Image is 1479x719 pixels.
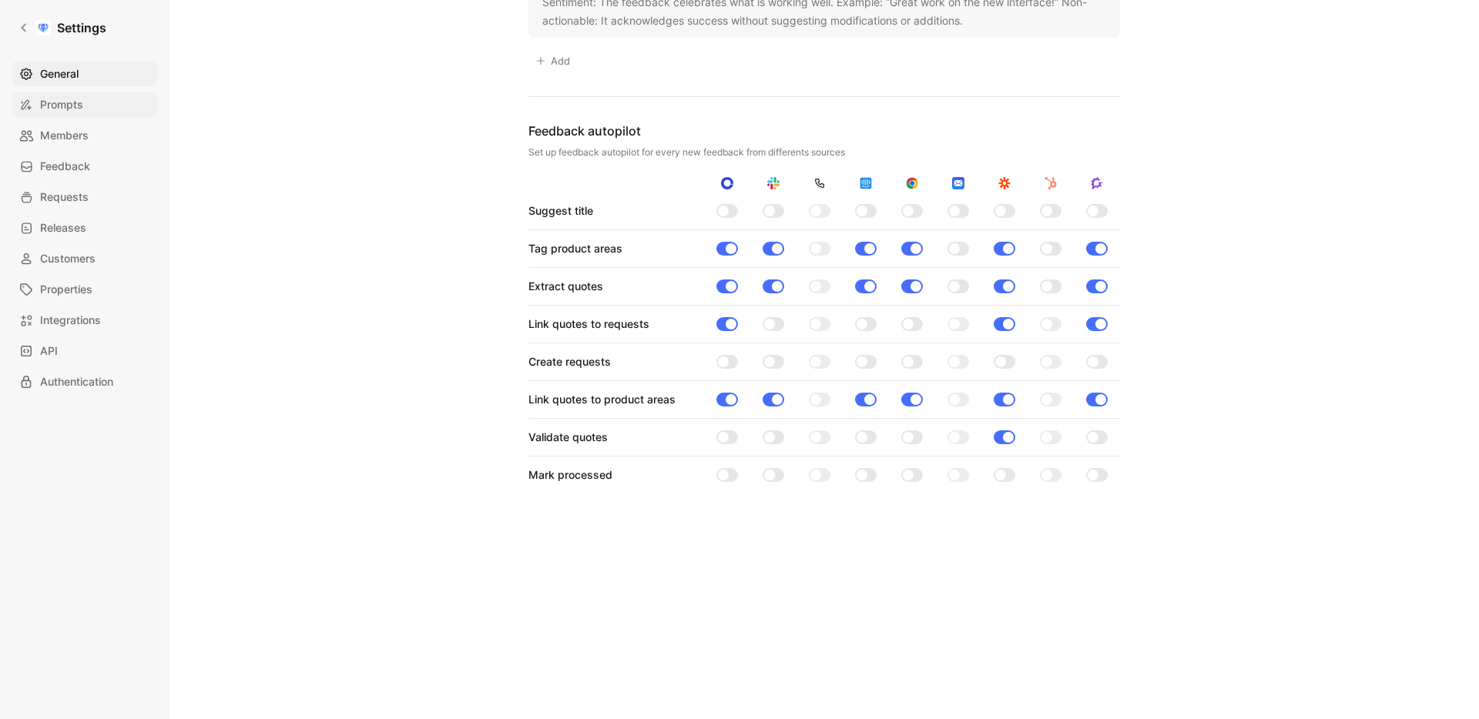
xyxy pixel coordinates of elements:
div: Suggest title [528,202,593,220]
span: Customers [40,249,96,268]
a: Members [12,123,157,148]
a: Integrations [12,308,157,333]
a: Requests [12,185,157,209]
a: General [12,62,157,86]
a: Authentication [12,370,157,394]
span: API [40,342,58,360]
a: Feedback [12,154,157,179]
a: Properties [12,277,157,302]
div: Feedback autopilot [528,122,1120,140]
span: Authentication [40,373,113,391]
div: Create requests [528,353,611,371]
span: Members [40,126,89,145]
div: Set up feedback autopilot for every new feedback from differents sources [528,146,1120,159]
span: Feedback [40,157,90,176]
a: Releases [12,216,157,240]
span: Releases [40,219,86,237]
a: Settings [12,12,112,43]
a: API [12,339,157,363]
span: General [40,65,79,83]
div: Validate quotes [528,428,608,446]
div: Extract quotes [528,277,603,296]
span: Prompts [40,95,83,114]
a: Prompts [12,92,157,117]
div: Link quotes to requests [528,315,649,333]
button: Add [528,50,577,72]
h1: Settings [57,18,106,37]
span: Properties [40,280,92,299]
span: Requests [40,188,89,206]
div: Tag product areas [528,239,622,258]
div: Mark processed [528,466,612,484]
a: Customers [12,246,157,271]
span: Integrations [40,311,101,329]
div: Link quotes to product areas [528,390,676,409]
